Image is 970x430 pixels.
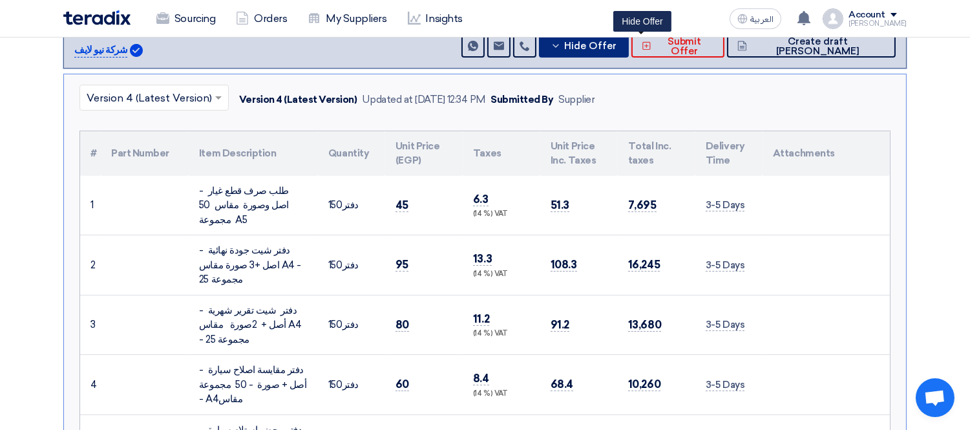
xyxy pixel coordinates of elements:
span: 150 [328,199,343,211]
span: Hide Offer [564,41,617,51]
td: 3 [80,295,101,355]
div: Account [849,10,885,21]
th: Part Number [101,131,189,176]
span: 60 [395,378,409,391]
span: 150 [328,259,343,271]
div: طلب صرف قطع غيار - اصل وصورة مقاس 50 مجموعة A5 [199,184,308,228]
button: Create draft [PERSON_NAME] [727,34,896,58]
a: Insights [397,5,473,33]
img: Verified Account [130,44,143,57]
div: (14 %) VAT [473,269,530,280]
span: 91.2 [551,318,569,332]
div: دفتر مقايسة اصلاح سيارة - أصل + صورة - 50 مجموعة - A4مقاس [199,363,308,407]
th: Total Inc. taxes [618,131,695,176]
span: العربية [750,15,774,24]
td: 4 [80,355,101,415]
div: (14 %) VAT [473,328,530,339]
div: Version 4 (Latest Version) [239,92,357,107]
span: 7,695 [628,199,657,212]
span: 3-5 Days [706,199,744,211]
span: 16,245 [628,258,660,272]
span: 95 [395,258,408,272]
img: profile_test.png [823,8,843,29]
span: 51.3 [551,199,569,212]
a: My Suppliers [297,5,397,33]
span: 13.3 [473,252,492,266]
div: Submitted By [490,92,553,107]
div: دفتر شيت جودة نهائية - اصل +3 صورة مقاس A4 - 25 مجموعة [199,243,308,287]
a: Sourcing [146,5,226,33]
span: Create draft [PERSON_NAME] [750,37,885,56]
span: 11.2 [473,312,489,326]
a: Orders [226,5,297,33]
th: Quantity [318,131,385,176]
span: 3-5 Days [706,259,744,272]
div: دفتر شيت تقرير شهرية - أصل + 2صورة مقاس A4 - 25 مجموعة [199,303,308,347]
th: Attachments [763,131,890,176]
td: دفتر [318,355,385,415]
span: 8.4 [473,372,489,385]
div: Hide Offer [613,11,671,32]
td: 1 [80,176,101,235]
span: Submit Offer [655,37,714,56]
p: شركة نيو لايف [74,43,127,58]
div: (14 %) VAT [473,209,530,220]
th: Unit Price Inc. Taxes [540,131,618,176]
div: Supplier [558,92,595,107]
td: 2 [80,235,101,296]
div: [PERSON_NAME] [849,20,907,27]
th: # [80,131,101,176]
span: 108.3 [551,258,577,272]
span: 150 [328,379,343,391]
span: 45 [395,199,408,212]
button: العربية [730,8,781,29]
th: Item Description [189,131,318,176]
span: 13,680 [628,318,661,332]
td: دفتر [318,176,385,235]
th: Delivery Time [695,131,763,176]
span: 3-5 Days [706,379,744,391]
span: 150 [328,319,343,330]
button: Hide Offer [539,34,629,58]
td: دفتر [318,295,385,355]
span: 68.4 [551,378,573,391]
img: Teradix logo [63,10,131,25]
div: Updated at [DATE] 12:34 PM [363,92,486,107]
div: (14 %) VAT [473,389,530,400]
th: Unit Price (EGP) [385,131,463,176]
td: دفتر [318,235,385,296]
span: 80 [395,318,409,332]
a: Open chat [916,378,954,417]
span: 6.3 [473,193,489,206]
button: Submit Offer [631,34,724,58]
span: 10,260 [628,378,660,391]
th: Taxes [463,131,540,176]
span: 3-5 Days [706,319,744,331]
